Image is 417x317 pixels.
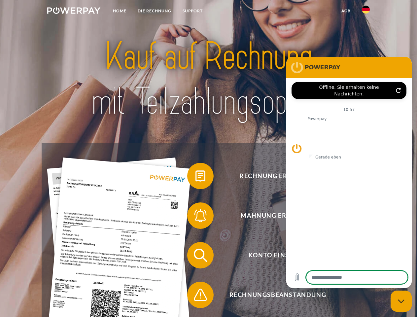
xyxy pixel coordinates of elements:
img: qb_bell.svg [192,207,209,224]
img: logo-powerpay-white.svg [47,7,100,14]
span: Konto einsehen [197,242,359,268]
button: Mahnung erhalten? [187,202,359,229]
a: DIE RECHNUNG [132,5,177,17]
span: Rechnungsbeanstandung [197,282,359,308]
img: qb_search.svg [192,247,209,264]
a: Home [107,5,132,17]
button: Rechnung erhalten? [187,163,359,189]
img: title-powerpay_de.svg [63,32,354,126]
button: Rechnungsbeanstandung [187,282,359,308]
a: SUPPORT [177,5,208,17]
button: Konto einsehen [187,242,359,268]
span: Rechnung erhalten? [197,163,359,189]
span: Mahnung erhalten? [197,202,359,229]
iframe: Schaltfläche zum Öffnen des Messaging-Fensters; Konversation läuft [391,291,412,312]
img: qb_bill.svg [192,168,209,184]
iframe: Messaging-Fenster [286,57,412,288]
a: agb [336,5,356,17]
img: qb_warning.svg [192,287,209,303]
img: de [362,6,370,14]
